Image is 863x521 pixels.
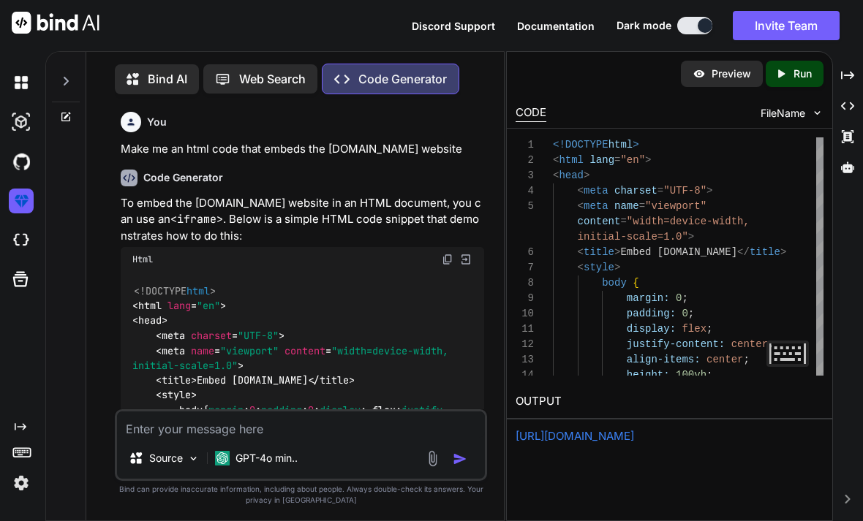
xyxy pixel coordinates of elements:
span: < [577,200,583,212]
img: settings [9,471,34,495]
button: Discord Support [412,18,495,34]
span: ; [688,308,694,319]
div: 3 [516,168,534,183]
img: chevron down [811,107,824,119]
span: < [553,154,559,166]
span: name [191,344,214,357]
span: head [559,170,584,181]
span: meta [162,344,185,357]
code: <iframe> [170,212,223,227]
span: "UTF-8" [663,185,706,197]
span: < [577,185,583,197]
span: initial-scale=1.0" [577,231,687,243]
span: < > [156,389,197,402]
img: copy [442,254,453,265]
span: < = > [156,329,284,342]
p: Source [149,451,183,465]
div: 4 [516,183,534,199]
img: premium [9,189,34,213]
img: cloudideIcon [9,228,34,253]
span: 100vh [676,369,706,381]
h6: You [147,115,167,129]
div: 1 [516,137,534,153]
span: ; [743,354,749,365]
span: "en" [620,154,645,166]
span: < = = > [132,344,454,372]
span: justify-content: [627,338,725,350]
p: Web Search [239,70,306,88]
span: lang [167,299,191,312]
h2: OUTPUT [507,384,832,419]
span: { [633,277,638,289]
span: meta [584,200,608,212]
span: > [688,231,694,243]
div: 8 [516,275,534,291]
img: preview [693,67,706,80]
button: Documentation [517,18,595,34]
span: > [614,262,620,273]
div: 13 [516,352,534,368]
div: CODE [516,104,546,122]
span: "width=device-width, initial-scale=1.0" [132,344,454,372]
span: Dark mode [617,18,671,33]
span: = [614,154,620,166]
span: html [186,284,210,297]
div: 12 [516,337,534,352]
p: Run [794,66,812,81]
span: display [320,403,361,417]
span: padding: [627,308,676,319]
img: githubDark [9,149,34,174]
span: meta [584,185,608,197]
span: > [780,246,786,258]
p: Bind AI [148,70,187,88]
span: < > [156,373,197,387]
span: > [706,185,712,197]
img: Open in Browser [459,253,472,266]
span: lang [589,154,614,166]
span: content [284,344,325,357]
span: > [633,139,638,151]
div: 7 [516,260,534,275]
button: Invite Team [733,11,840,40]
span: Discord Support [412,20,495,32]
img: darkAi-studio [9,110,34,134]
div: 10 [516,306,534,322]
img: icon [453,452,467,466]
span: body [179,403,203,417]
span: padding [261,403,302,417]
span: margin: [627,292,670,304]
span: flex [682,323,706,335]
span: > [584,170,589,181]
span: { : ; : ; : flex; : center; : center; : ; : ; } { : none; : ; : ; } [132,403,448,476]
img: attachment [424,450,441,467]
div: 9 [516,291,534,306]
span: < = > [132,299,226,312]
span: < [577,246,583,258]
span: Documentation [517,20,595,32]
span: 0 [682,308,687,319]
div: 11 [516,322,534,337]
span: html [608,139,633,151]
span: ; [682,292,687,304]
span: body [602,277,627,289]
p: Bind can provide inaccurate information, including about people. Always double-check its answers.... [115,484,487,506]
img: Pick Models [187,452,200,465]
span: head [138,314,162,327]
p: To embed the [DOMAIN_NAME] website in an HTML document, you can use an . Below is a simple HTML c... [121,195,484,245]
span: FileName [761,106,805,121]
span: Embed [DOMAIN_NAME] [620,246,737,258]
span: "UTF-8" [238,329,279,342]
span: 0 [308,403,314,417]
span: 0 [676,292,682,304]
p: GPT-4o min.. [235,451,298,465]
h6: Code Generator [143,170,223,185]
span: ; [706,323,712,335]
span: < [577,262,583,273]
span: </ [737,246,750,258]
span: title [162,373,191,387]
span: title [320,373,349,387]
span: center [731,338,767,350]
span: center [706,354,743,365]
span: "en" [197,299,220,312]
span: <!DOCTYPE > [134,284,216,297]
